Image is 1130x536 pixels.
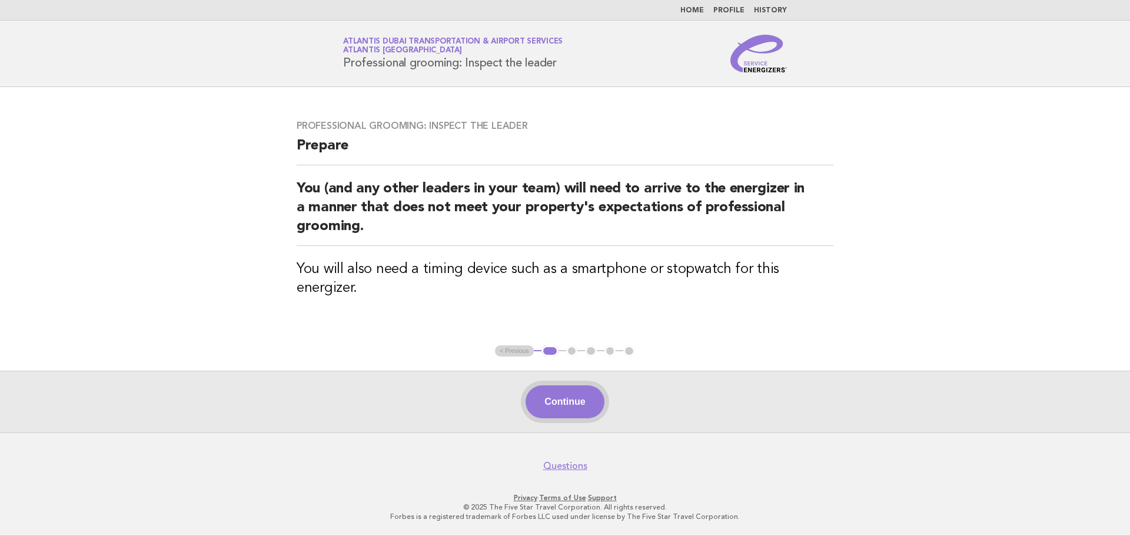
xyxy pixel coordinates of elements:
button: Continue [526,385,604,418]
a: Privacy [514,494,537,502]
img: Service Energizers [730,35,787,72]
p: © 2025 The Five Star Travel Corporation. All rights reserved. [205,502,925,512]
button: 1 [541,345,559,357]
h2: Prepare [297,137,833,165]
a: Questions [543,460,587,472]
p: · · [205,493,925,502]
a: Terms of Use [539,494,586,502]
h3: Professional grooming: Inspect the leader [297,120,833,132]
a: Home [680,7,704,14]
p: Forbes is a registered trademark of Forbes LLC used under license by The Five Star Travel Corpora... [205,512,925,521]
h2: You (and any other leaders in your team) will need to arrive to the energizer in a manner that do... [297,179,833,246]
span: Atlantis [GEOGRAPHIC_DATA] [343,47,462,55]
a: Support [588,494,617,502]
a: History [754,7,787,14]
h1: Professional grooming: Inspect the leader [343,38,563,69]
a: Atlantis Dubai Transportation & Airport ServicesAtlantis [GEOGRAPHIC_DATA] [343,38,563,54]
a: Profile [713,7,745,14]
h3: You will also need a timing device such as a smartphone or stopwatch for this energizer. [297,260,833,298]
